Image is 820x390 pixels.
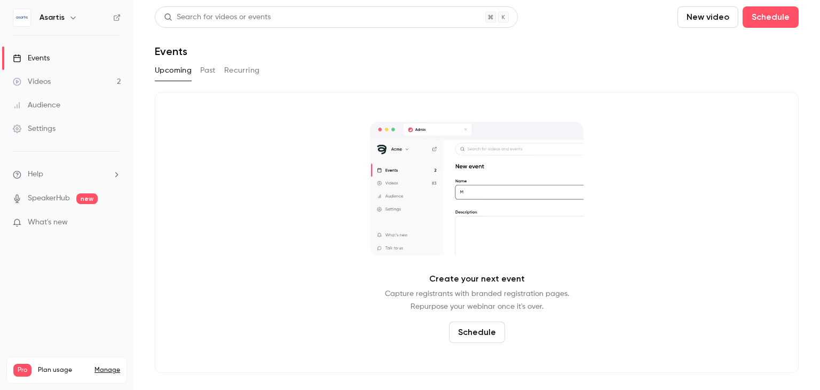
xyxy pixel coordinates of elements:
button: Past [200,62,216,79]
a: SpeakerHub [28,193,70,204]
span: new [76,193,98,204]
a: Manage [94,366,120,375]
span: Help [28,169,43,180]
div: Settings [13,123,56,134]
button: Schedule [449,322,505,343]
h6: Asartis [40,12,65,23]
button: Schedule [743,6,799,28]
span: Plan usage [38,366,88,375]
button: New video [677,6,738,28]
div: Search for videos or events [164,12,271,23]
span: What's new [28,217,68,228]
iframe: Noticeable Trigger [108,218,121,228]
li: help-dropdown-opener [13,169,121,180]
span: Pro [13,364,31,377]
h1: Events [155,45,187,58]
button: Recurring [224,62,260,79]
div: Events [13,53,50,64]
img: Asartis [13,9,30,26]
div: Videos [13,76,51,87]
p: Capture registrants with branded registration pages. Repurpose your webinar once it's over. [385,287,569,313]
p: Create your next event [429,272,525,285]
button: Upcoming [155,62,192,79]
div: Audience [13,100,60,111]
